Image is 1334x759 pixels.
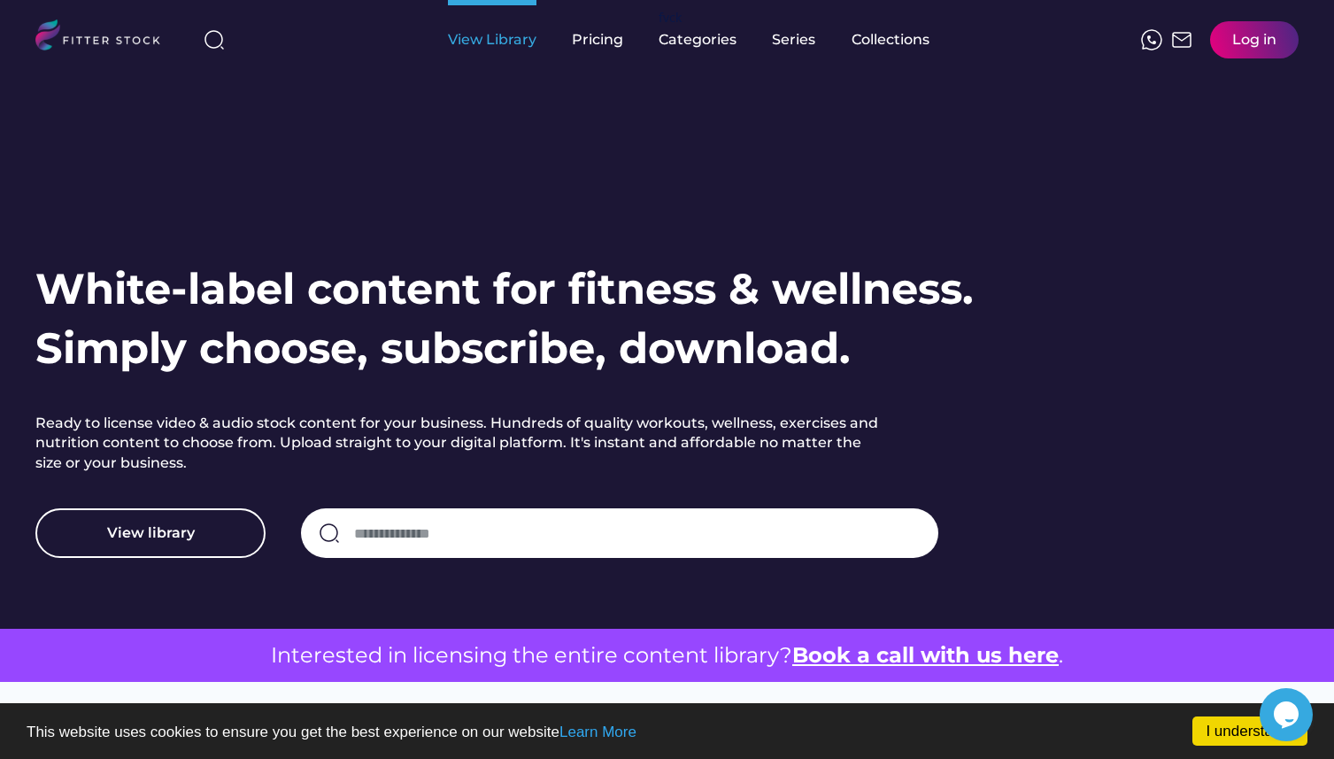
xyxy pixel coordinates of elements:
[792,642,1059,668] a: Book a call with us here
[204,29,225,50] img: search-normal%203.svg
[35,508,266,558] button: View library
[27,724,1307,740] p: This website uses cookies to ensure you get the best experience on our website
[1171,29,1192,50] img: Frame%2051.svg
[572,30,623,50] div: Pricing
[772,30,816,50] div: Series
[1232,30,1276,50] div: Log in
[1192,716,1307,746] a: I understand!
[659,30,736,50] div: Categories
[852,30,929,50] div: Collections
[448,30,536,50] div: View Library
[559,724,636,740] a: Learn More
[1260,688,1316,741] iframe: chat widget
[319,523,340,544] img: search-normal.svg
[35,414,885,473] h2: Ready to license video & audio stock content for your business. Hundreds of quality workouts, wel...
[35,19,175,56] img: LOGO.svg
[659,9,682,27] div: fvck
[35,259,974,378] h1: White-label content for fitness & wellness. Simply choose, subscribe, download.
[1141,29,1162,50] img: meteor-icons_whatsapp%20%281%29.svg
